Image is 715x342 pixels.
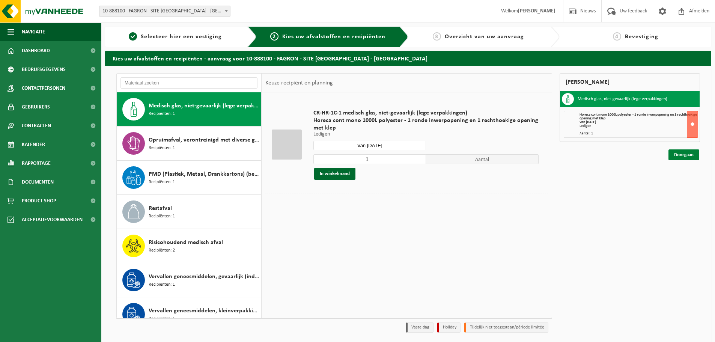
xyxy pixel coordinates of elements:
[109,32,242,41] a: 1Selecteer hier een vestiging
[117,92,261,127] button: Medisch glas, niet-gevaarlijk (lege verpakkingen) Recipiënten: 1
[120,77,257,89] input: Materiaal zoeken
[117,263,261,297] button: Vervallen geneesmiddelen, gevaarlijk (industrieel) in kleinverpakking Recipiënten: 1
[117,161,261,195] button: PMD (Plastiek, Metaal, Drankkartons) (bedrijven) Recipiënten: 1
[149,247,175,254] span: Recipiënten: 2
[464,322,548,333] li: Tijdelijk niet toegestaan/période limitée
[22,79,65,98] span: Contactpersonen
[105,51,711,65] h2: Kies uw afvalstoffen en recipiënten - aanvraag voor 10-888100 - FAGRON - SITE [GEOGRAPHIC_DATA] -...
[149,281,175,288] span: Recipiënten: 1
[149,170,259,179] span: PMD (Plastiek, Metaal, Drankkartons) (bedrijven)
[625,34,658,40] span: Bevestiging
[149,315,175,322] span: Recipiënten: 1
[426,154,539,164] span: Aantal
[22,135,45,154] span: Kalender
[149,306,259,315] span: Vervallen geneesmiddelen, kleinverpakking, niet gevaarlijk (industrieel)
[580,124,698,128] div: Ledigen
[149,213,175,220] span: Recipiënten: 1
[141,34,222,40] span: Selecteer hier een vestiging
[149,136,259,145] span: Opruimafval, verontreinigd met diverse gevaarlijke afvalstoffen
[22,173,54,191] span: Documenten
[149,101,259,110] span: Medisch glas, niet-gevaarlijk (lege verpakkingen)
[518,8,555,14] strong: [PERSON_NAME]
[22,116,51,135] span: Contracten
[613,32,621,41] span: 4
[117,229,261,263] button: Risicohoudend medisch afval Recipiënten: 2
[149,110,175,118] span: Recipiënten: 1
[313,132,539,137] p: Ledigen
[580,120,596,124] strong: Van [DATE]
[270,32,278,41] span: 2
[149,272,259,281] span: Vervallen geneesmiddelen, gevaarlijk (industrieel) in kleinverpakking
[668,149,699,160] a: Doorgaan
[149,204,172,213] span: Restafval
[406,322,434,333] li: Vaste dag
[149,179,175,186] span: Recipiënten: 1
[314,168,355,180] button: In winkelmand
[433,32,441,41] span: 3
[580,113,697,121] span: Horeca cont mono 1000L polyester - 1 ronde inwerpopening en 1 rechthoekige opening met klep
[580,132,698,136] div: Aantal: 1
[22,98,50,116] span: Gebruikers
[129,32,137,41] span: 1
[22,191,56,210] span: Product Shop
[117,297,261,331] button: Vervallen geneesmiddelen, kleinverpakking, niet gevaarlijk (industrieel) Recipiënten: 1
[313,109,539,117] span: CR-HR-1C-1 medisch glas, niet-gevaarlijk (lege verpakkingen)
[282,34,385,40] span: Kies uw afvalstoffen en recipiënten
[99,6,230,17] span: 10-888100 - FAGRON - SITE BORNEM - BORNEM
[578,93,667,105] h3: Medisch glas, niet-gevaarlijk (lege verpakkingen)
[22,154,51,173] span: Rapportage
[560,73,700,91] div: [PERSON_NAME]
[22,60,66,79] span: Bedrijfsgegevens
[313,141,426,150] input: Selecteer datum
[149,145,175,152] span: Recipiënten: 1
[313,117,539,132] span: Horeca cont mono 1000L polyester - 1 ronde inwerpopening en 1 rechthoekige opening met klep
[117,195,261,229] button: Restafval Recipiënten: 1
[149,238,223,247] span: Risicohoudend medisch afval
[437,322,461,333] li: Holiday
[22,210,83,229] span: Acceptatievoorwaarden
[262,74,337,92] div: Keuze recipiënt en planning
[22,23,45,41] span: Navigatie
[445,34,524,40] span: Overzicht van uw aanvraag
[117,127,261,161] button: Opruimafval, verontreinigd met diverse gevaarlijke afvalstoffen Recipiënten: 1
[22,41,50,60] span: Dashboard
